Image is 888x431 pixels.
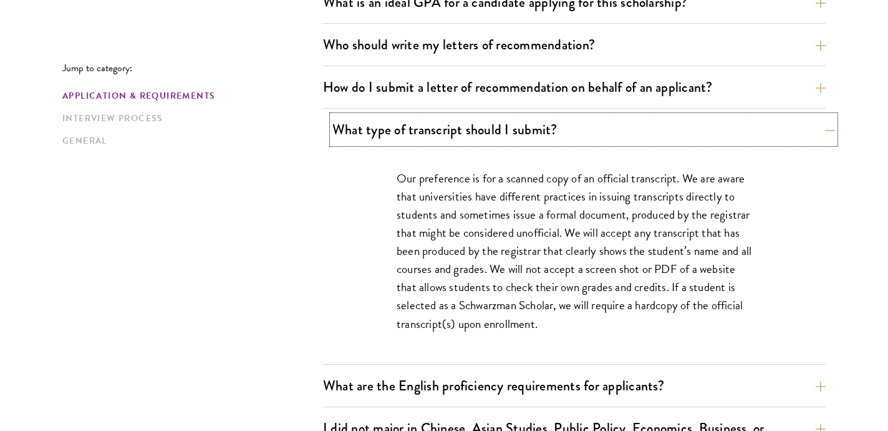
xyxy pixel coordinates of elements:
[323,372,826,400] button: What are the English proficiency requirements for applicants?
[397,169,752,333] p: Our preference is for a scanned copy of an official transcript. We are aware that universities ha...
[62,134,316,147] a: General
[62,62,323,74] p: Jump to category:
[323,73,826,101] button: How do I submit a letter of recommendation on behalf of an applicant?
[62,112,316,125] a: Interview Process
[332,116,835,144] button: What type of transcript should I submit?
[323,31,826,59] button: Who should write my letters of recommendation?
[62,89,316,102] a: Application & Requirements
